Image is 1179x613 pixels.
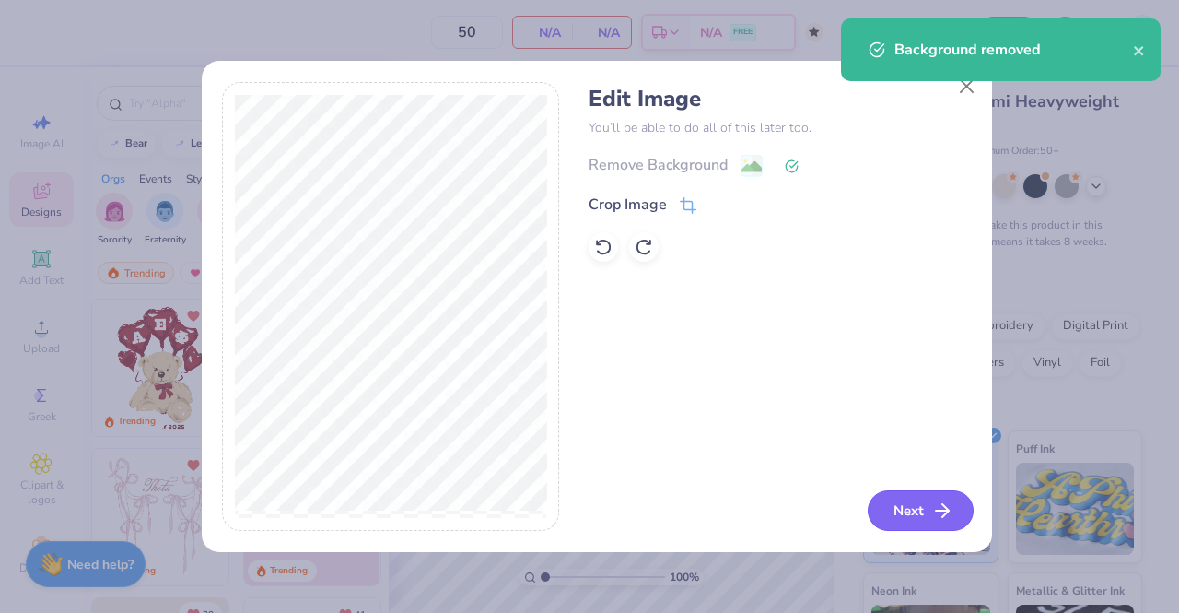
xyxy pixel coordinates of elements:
[589,194,667,216] div: Crop Image
[894,39,1133,61] div: Background removed
[1133,39,1146,61] button: close
[589,118,971,137] p: You’ll be able to do all of this later too.
[589,86,971,112] h4: Edit Image
[868,490,974,531] button: Next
